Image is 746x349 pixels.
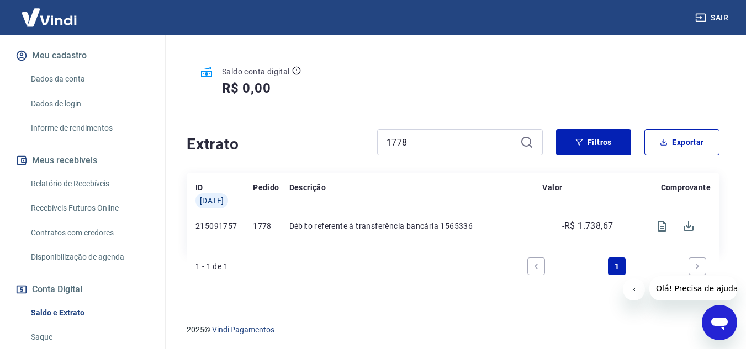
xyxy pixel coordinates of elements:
[556,129,631,155] button: Filtros
[644,129,719,155] button: Exportar
[387,134,516,151] input: Busque pelo número do pedido
[222,79,271,97] h5: R$ 0,00
[27,246,152,269] a: Disponibilização de agenda
[27,302,152,324] a: Saldo e Extrato
[27,222,152,244] a: Contratos com credores
[200,195,224,206] span: [DATE]
[187,324,719,336] p: 2025 ©
[253,221,289,232] p: 1778
[7,8,93,17] span: Olá! Precisa de ajuda?
[27,68,152,90] a: Dados da conta
[27,93,152,115] a: Dados de login
[27,326,152,348] a: Saque
[195,221,253,232] p: 215091757
[289,182,326,193] p: Descrição
[13,1,85,34] img: Vindi
[608,257,626,275] a: Page 1 is your current page
[523,253,711,280] ul: Pagination
[289,221,543,232] p: Débito referente à transferência bancária 1565336
[27,197,152,219] a: Recebíveis Futuros Online
[702,305,737,340] iframe: Botão para abrir a janela de mensagens
[27,173,152,195] a: Relatório de Recebíveis
[187,133,364,155] h4: Extrato
[253,182,279,193] p: Pedido
[13,277,152,302] button: Conta Digital
[689,257,706,275] a: Next page
[527,257,545,275] a: Previous page
[562,219,613,233] p: -R$ 1.738,67
[222,66,290,77] p: Saldo conta digital
[649,213,675,239] span: Visualizar
[693,8,733,28] button: Sair
[27,117,152,139] a: Informe de rendimentos
[542,182,562,193] p: Valor
[13,148,152,173] button: Meus recebíveis
[661,182,711,193] p: Comprovante
[13,44,152,68] button: Meu cadastro
[623,278,645,300] iframe: Fechar mensagem
[195,182,203,193] p: ID
[649,276,737,300] iframe: Mensagem da empresa
[195,261,228,272] p: 1 - 1 de 1
[675,213,702,239] span: Download
[212,325,274,334] a: Vindi Pagamentos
